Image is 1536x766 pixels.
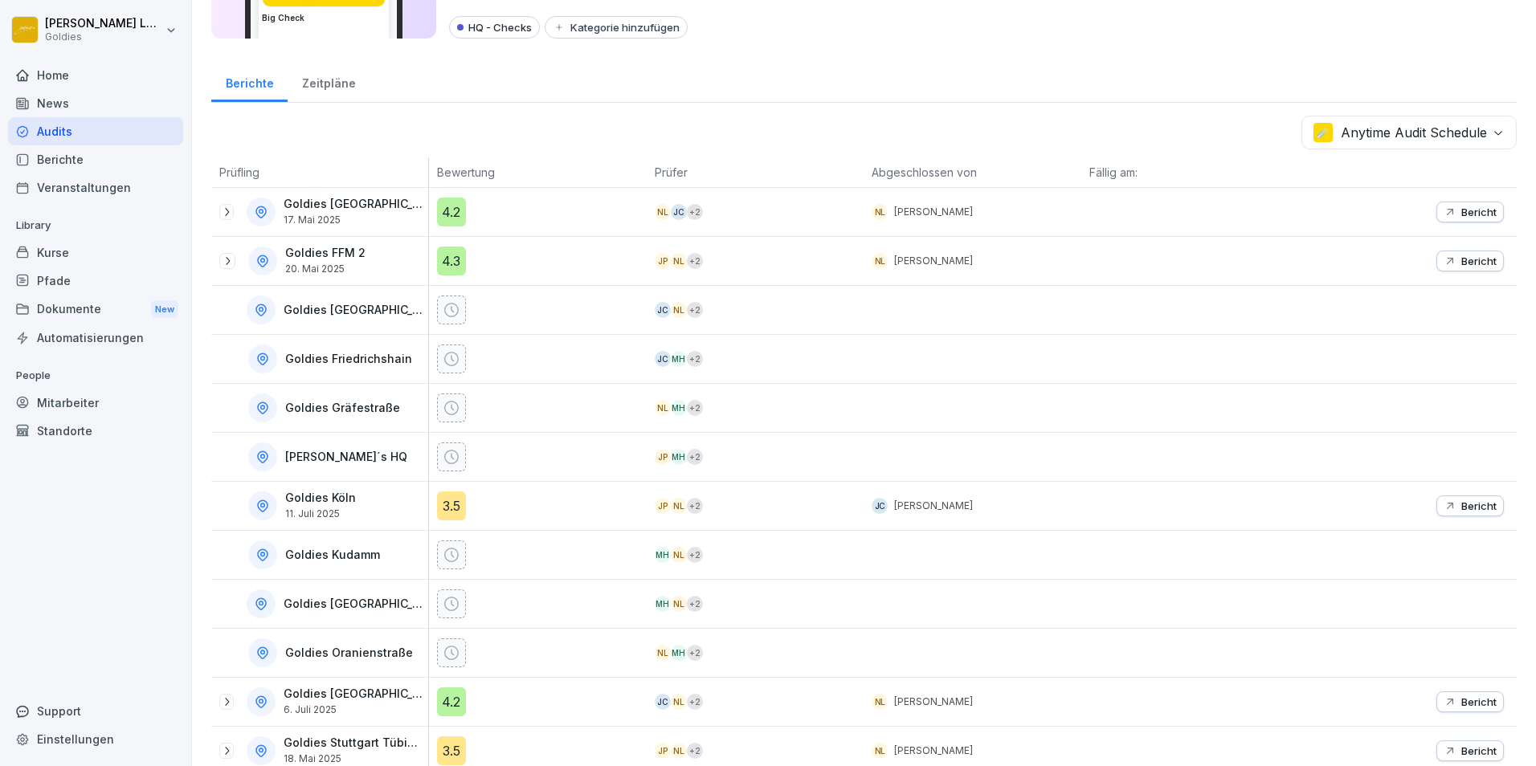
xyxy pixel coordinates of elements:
a: Berichte [211,61,288,102]
p: Goldies [45,31,162,43]
p: Bericht [1461,695,1497,708]
div: Jp [655,743,671,759]
p: 17. Mai 2025 [284,214,425,226]
div: NL [671,253,687,269]
p: [PERSON_NAME] Loska [45,17,162,31]
p: Goldies [GEOGRAPHIC_DATA] [284,304,425,317]
p: Bericht [1461,499,1497,512]
button: Bericht [1436,202,1504,222]
div: NL [671,302,687,318]
div: HQ - Checks [449,16,540,39]
div: Jp [655,498,671,514]
div: Pfade [8,267,183,295]
a: Veranstaltungen [8,173,183,202]
div: MH [671,351,687,367]
div: MH [671,400,687,416]
div: NL [671,498,687,514]
div: + 2 [687,743,703,759]
p: Goldies FFM 2 [285,247,366,260]
p: 6. Juli 2025 [284,704,425,715]
p: Bericht [1461,255,1497,267]
div: NL [872,694,888,710]
div: JC [872,498,888,514]
div: NL [671,596,687,612]
p: [PERSON_NAME] [894,205,973,219]
p: Goldies [GEOGRAPHIC_DATA] [284,198,425,211]
p: Bericht [1461,744,1497,757]
button: Kategorie hinzufügen [545,16,688,39]
a: Einstellungen [8,725,183,753]
div: 3.5 [437,491,466,520]
a: DokumenteNew [8,295,183,324]
p: 11. Juli 2025 [285,508,356,519]
p: Goldies [GEOGRAPHIC_DATA] [284,597,425,611]
p: Goldies Stuttgart Tübingerstr. [284,736,425,750]
a: Zeitpläne [288,61,370,102]
a: Home [8,61,183,89]
div: NL [872,743,888,759]
p: Prüfling [219,164,420,181]
div: + 2 [687,498,703,514]
div: Kategorie hinzufügen [553,21,680,34]
div: + 2 [687,302,703,318]
div: NL [655,400,671,416]
div: + 2 [687,204,703,220]
a: Berichte [8,145,183,173]
p: Library [8,213,183,238]
a: Standorte [8,417,183,445]
div: Support [8,697,183,725]
div: 4.2 [437,198,466,226]
p: [PERSON_NAME] [894,254,973,268]
p: Bewertung [437,164,639,181]
p: Goldies Friedrichshain [285,352,412,366]
div: + 2 [687,694,703,710]
p: Abgeschlossen von [872,164,1073,181]
p: [PERSON_NAME] [894,695,973,709]
p: 18. Mai 2025 [284,753,425,764]
a: Automatisierungen [8,324,183,352]
a: Audits [8,117,183,145]
div: 3.5 [437,736,466,765]
div: + 2 [687,645,703,661]
div: + 2 [687,596,703,612]
p: [PERSON_NAME] [894,744,973,758]
p: Goldies [GEOGRAPHIC_DATA] [284,687,425,701]
button: Bericht [1436,251,1504,271]
div: + 2 [687,400,703,416]
p: Goldies Oranienstraße [285,646,413,660]
th: Fällig am: [1081,157,1299,188]
div: 4.2 [437,687,466,716]
div: + 2 [687,351,703,367]
h3: Big Check [262,12,386,24]
div: Dokumente [8,295,183,324]
div: NL [671,547,687,563]
div: New [151,300,178,319]
p: Goldies Köln [285,491,356,505]
div: MH [671,449,687,465]
a: News [8,89,183,117]
div: + 2 [687,449,703,465]
div: JC [655,694,671,710]
button: Bericht [1436,691,1504,712]
div: MH [655,596,671,612]
div: JC [655,302,671,318]
div: NL [872,253,888,269]
div: Jp [655,253,671,269]
a: Kurse [8,238,183,267]
div: NL [671,694,687,710]
div: NL [671,743,687,759]
div: MH [655,547,671,563]
div: JC [655,351,671,367]
p: Goldies Gräfestraße [285,401,400,415]
a: Mitarbeiter [8,389,183,417]
div: Jp [655,449,671,465]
